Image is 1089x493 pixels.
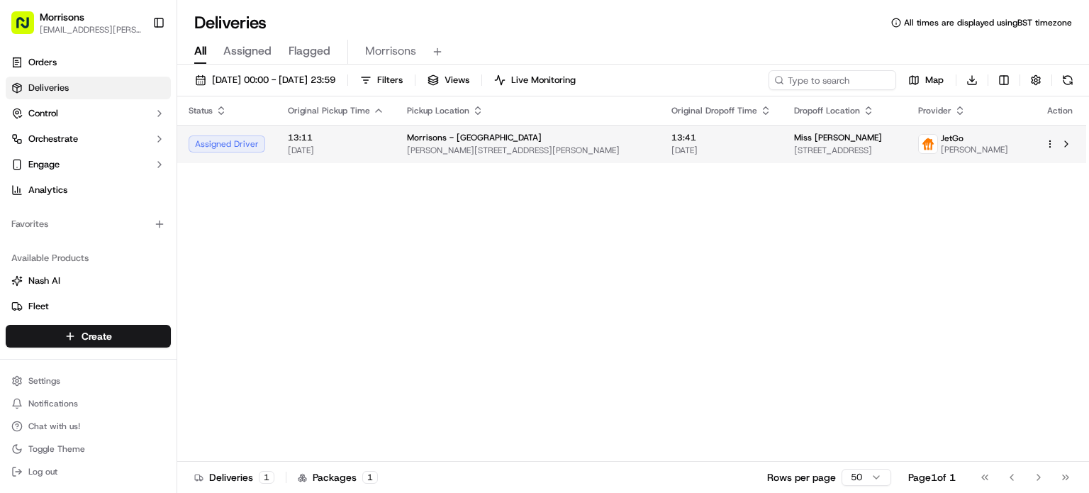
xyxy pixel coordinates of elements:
a: Deliveries [6,77,171,99]
span: Miss [PERSON_NAME] [794,132,882,143]
span: Filters [377,74,403,87]
a: 💻API Documentation [114,200,233,226]
span: [DATE] 00:00 - [DATE] 23:59 [212,74,335,87]
span: Assigned [223,43,272,60]
span: Dropoff Location [794,105,860,116]
span: Pickup Location [407,105,469,116]
div: 📗 [14,207,26,218]
span: Live Monitoring [511,74,576,87]
h1: Deliveries [194,11,267,34]
p: Rows per page [767,470,836,484]
img: justeat_logo.png [919,135,937,153]
a: Orders [6,51,171,74]
a: Powered byPylon [100,240,172,251]
span: Control [28,107,58,120]
span: JetGo [941,133,964,144]
img: 1736555255976-a54dd68f-1ca7-489b-9aae-adbdc363a1c4 [14,135,40,161]
button: Toggle Theme [6,439,171,459]
button: Control [6,102,171,125]
span: [DATE] [671,145,771,156]
div: Favorites [6,213,171,236]
div: Page 1 of 1 [908,470,956,484]
button: Views [421,70,476,90]
button: Filters [354,70,409,90]
div: 1 [259,471,274,484]
button: [DATE] 00:00 - [DATE] 23:59 [189,70,342,90]
span: Original Pickup Time [288,105,370,116]
button: Refresh [1058,70,1078,90]
p: Welcome 👋 [14,57,258,79]
button: Morrisons [40,10,84,24]
span: Original Dropoff Time [671,105,757,116]
span: 13:11 [288,132,384,143]
span: [PERSON_NAME][STREET_ADDRESS][PERSON_NAME] [407,145,649,156]
span: Toggle Theme [28,443,85,455]
span: Morrisons [365,43,416,60]
input: Type to search [769,70,896,90]
div: Packages [298,470,378,484]
button: Settings [6,371,171,391]
span: Knowledge Base [28,206,108,220]
span: Nash AI [28,275,60,287]
input: Got a question? Start typing here... [37,92,255,106]
span: Orders [28,56,57,69]
button: Start new chat [241,140,258,157]
button: Morrisons[EMAIL_ADDRESS][PERSON_NAME][DOMAIN_NAME] [6,6,147,40]
span: [PERSON_NAME] [941,144,1008,155]
a: Fleet [11,300,165,313]
span: Status [189,105,213,116]
button: Notifications [6,394,171,414]
span: Create [82,329,112,343]
div: Deliveries [194,470,274,484]
button: Fleet [6,295,171,318]
span: Analytics [28,184,67,196]
span: Map [925,74,944,87]
div: Action [1045,105,1075,116]
span: Deliveries [28,82,69,94]
span: All times are displayed using BST timezone [904,17,1072,28]
button: Engage [6,153,171,176]
span: Notifications [28,398,78,409]
button: Orchestrate [6,128,171,150]
span: Views [445,74,469,87]
span: API Documentation [134,206,228,220]
span: 13:41 [671,132,771,143]
span: Engage [28,158,60,171]
div: Start new chat [48,135,233,150]
span: Settings [28,375,60,387]
button: Create [6,325,171,348]
span: Chat with us! [28,421,80,432]
a: Analytics [6,179,171,201]
div: Available Products [6,247,171,270]
span: Log out [28,466,57,477]
span: Provider [918,105,951,116]
button: Log out [6,462,171,482]
img: Nash [14,14,43,43]
span: Flagged [289,43,330,60]
a: 📗Knowledge Base [9,200,114,226]
button: [EMAIL_ADDRESS][PERSON_NAME][DOMAIN_NAME] [40,24,141,35]
div: 1 [362,471,378,484]
button: Map [902,70,950,90]
span: [DATE] [288,145,384,156]
button: Nash AI [6,270,171,292]
span: Pylon [141,240,172,251]
button: Chat with us! [6,416,171,436]
button: Live Monitoring [488,70,582,90]
div: 💻 [120,207,131,218]
span: [STREET_ADDRESS] [794,145,895,156]
span: Morrisons - [GEOGRAPHIC_DATA] [407,132,542,143]
a: Nash AI [11,275,165,287]
div: We're available if you need us! [48,150,179,161]
span: Fleet [28,300,49,313]
span: Orchestrate [28,133,78,145]
span: All [194,43,206,60]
